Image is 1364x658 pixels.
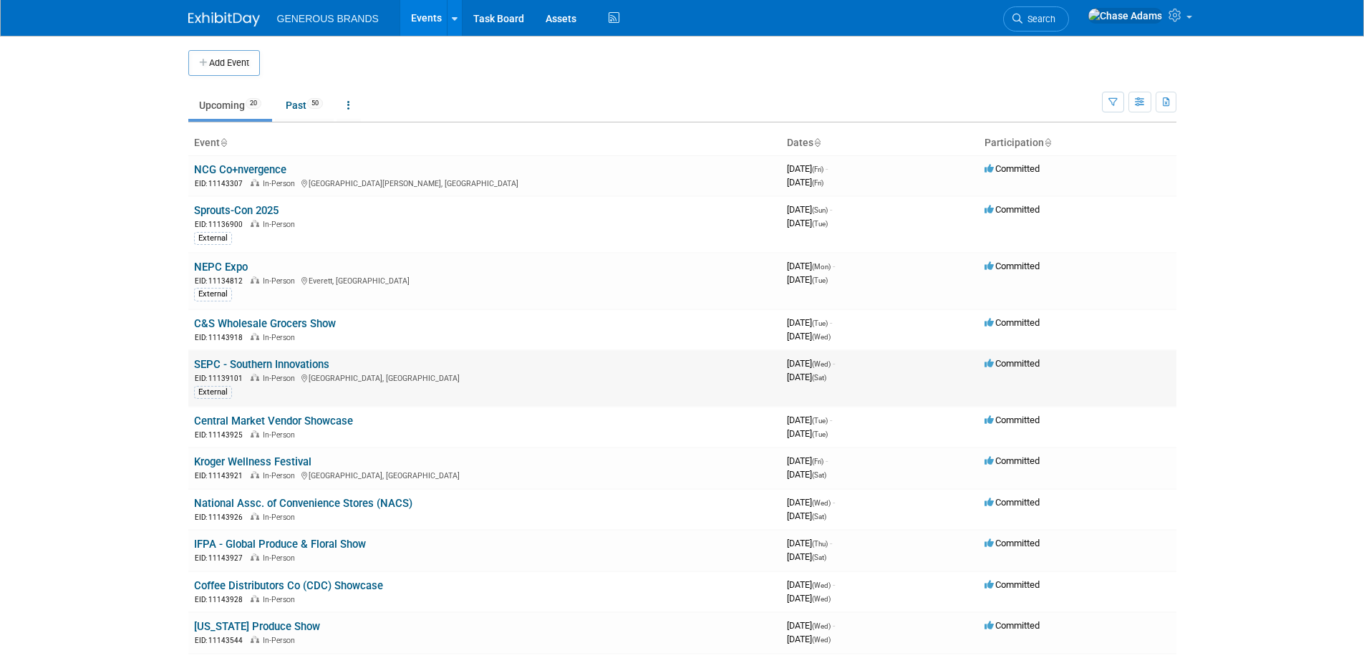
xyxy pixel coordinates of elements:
[985,620,1040,631] span: Committed
[787,274,828,285] span: [DATE]
[830,317,832,328] span: -
[787,620,835,631] span: [DATE]
[787,358,835,369] span: [DATE]
[1003,6,1069,32] a: Search
[787,593,831,604] span: [DATE]
[251,513,259,520] img: In-Person Event
[985,415,1040,425] span: Committed
[787,415,832,425] span: [DATE]
[985,317,1040,328] span: Committed
[194,455,311,468] a: Kroger Wellness Festival
[787,177,823,188] span: [DATE]
[263,595,299,604] span: In-Person
[787,331,831,342] span: [DATE]
[787,261,835,271] span: [DATE]
[833,620,835,631] span: -
[812,263,831,271] span: (Mon)
[251,430,259,437] img: In-Person Event
[263,471,299,480] span: In-Person
[985,497,1040,508] span: Committed
[787,579,835,590] span: [DATE]
[812,220,828,228] span: (Tue)
[826,455,828,466] span: -
[787,634,831,644] span: [DATE]
[263,636,299,645] span: In-Person
[812,622,831,630] span: (Wed)
[812,540,828,548] span: (Thu)
[985,204,1040,215] span: Committed
[251,374,259,381] img: In-Person Event
[985,579,1040,590] span: Committed
[194,538,366,551] a: IFPA - Global Produce & Floral Show
[812,333,831,341] span: (Wed)
[833,497,835,508] span: -
[812,206,828,214] span: (Sun)
[985,455,1040,466] span: Committed
[812,553,826,561] span: (Sat)
[787,428,828,439] span: [DATE]
[833,358,835,369] span: -
[263,333,299,342] span: In-Person
[787,551,826,562] span: [DATE]
[251,636,259,643] img: In-Person Event
[812,165,823,173] span: (Fri)
[812,430,828,438] span: (Tue)
[787,317,832,328] span: [DATE]
[812,581,831,589] span: (Wed)
[979,131,1176,155] th: Participation
[830,204,832,215] span: -
[194,261,248,274] a: NEPC Expo
[263,430,299,440] span: In-Person
[985,163,1040,174] span: Committed
[812,499,831,507] span: (Wed)
[263,179,299,188] span: In-Person
[833,579,835,590] span: -
[194,386,232,399] div: External
[812,360,831,368] span: (Wed)
[194,232,232,245] div: External
[195,554,248,562] span: EID: 11143927
[833,261,835,271] span: -
[812,179,823,187] span: (Fri)
[251,276,259,284] img: In-Person Event
[188,12,260,26] img: ExhibitDay
[263,220,299,229] span: In-Person
[1044,137,1051,148] a: Sort by Participation Type
[195,374,248,382] span: EID: 11139101
[985,538,1040,548] span: Committed
[787,372,826,382] span: [DATE]
[194,177,775,189] div: [GEOGRAPHIC_DATA][PERSON_NAME], [GEOGRAPHIC_DATA]
[812,636,831,644] span: (Wed)
[251,220,259,227] img: In-Person Event
[194,415,353,427] a: Central Market Vendor Showcase
[194,620,320,633] a: [US_STATE] Produce Show
[985,261,1040,271] span: Committed
[188,50,260,76] button: Add Event
[251,553,259,561] img: In-Person Event
[812,276,828,284] span: (Tue)
[251,471,259,478] img: In-Person Event
[195,513,248,521] span: EID: 11143926
[194,372,775,384] div: [GEOGRAPHIC_DATA], [GEOGRAPHIC_DATA]
[787,497,835,508] span: [DATE]
[307,98,323,109] span: 50
[826,163,828,174] span: -
[787,455,828,466] span: [DATE]
[194,469,775,481] div: [GEOGRAPHIC_DATA], [GEOGRAPHIC_DATA]
[194,274,775,286] div: Everett, [GEOGRAPHIC_DATA]
[812,374,826,382] span: (Sat)
[220,137,227,148] a: Sort by Event Name
[251,179,259,186] img: In-Person Event
[787,538,832,548] span: [DATE]
[194,579,383,592] a: Coffee Distributors Co (CDC) Showcase
[1088,8,1163,24] img: Chase Adams
[813,137,821,148] a: Sort by Start Date
[194,358,329,371] a: SEPC - Southern Innovations
[195,180,248,188] span: EID: 11143307
[194,288,232,301] div: External
[195,637,248,644] span: EID: 11143544
[251,333,259,340] img: In-Person Event
[195,596,248,604] span: EID: 11143928
[830,415,832,425] span: -
[263,276,299,286] span: In-Person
